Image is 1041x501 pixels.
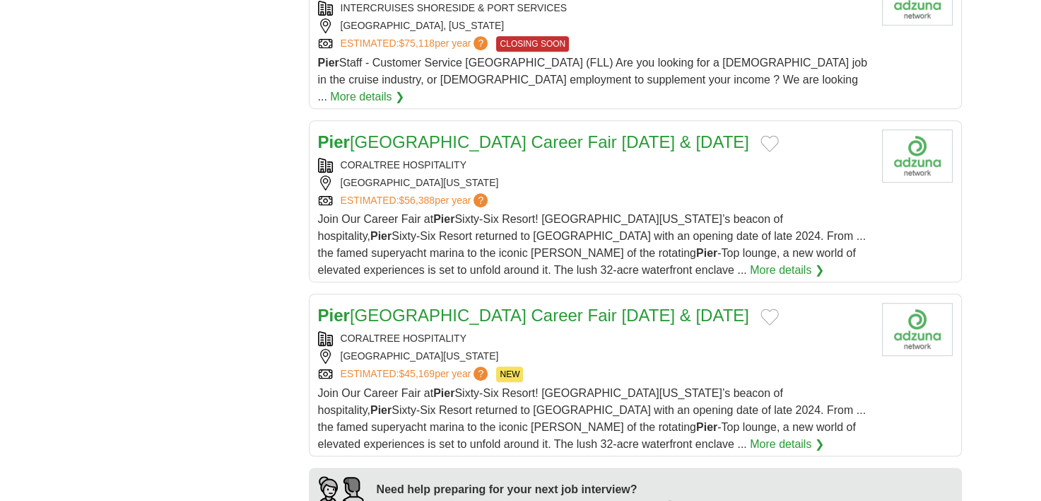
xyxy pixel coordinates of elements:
strong: Pier [370,404,392,416]
div: INTERCRUISES SHORESIDE & PORT SERVICES [318,1,871,16]
span: ? [474,367,488,381]
span: ? [474,193,488,207]
img: Company logo [882,303,953,356]
span: CLOSING SOON [496,36,569,52]
div: CORALTREE HOSPITALITY [318,331,871,346]
strong: Pier [696,247,717,259]
a: Pier[GEOGRAPHIC_DATA] Career Fair [DATE] & [DATE] [318,132,749,151]
strong: Pier [318,306,350,325]
span: $56,388 [399,195,435,206]
div: [GEOGRAPHIC_DATA][US_STATE] [318,175,871,190]
span: Join Our Career Fair at Sixty-Six Resort! [GEOGRAPHIC_DATA][US_STATE]’s beacon of hospitality, Si... [318,213,866,276]
a: More details ❯ [330,88,404,105]
span: $75,118 [399,38,435,49]
span: $45,169 [399,368,435,379]
span: Join Our Career Fair at Sixty-Six Resort! [GEOGRAPHIC_DATA][US_STATE]’s beacon of hospitality, Si... [318,387,866,450]
button: Add to favorite jobs [760,135,779,152]
strong: Pier [433,387,454,399]
strong: Pier [318,57,339,69]
div: CORALTREE HOSPITALITY [318,158,871,173]
a: More details ❯ [750,436,824,453]
span: Staff - Customer Service [GEOGRAPHIC_DATA] (FLL) Are you looking for a [DEMOGRAPHIC_DATA] job in ... [318,57,867,103]
strong: Pier [696,421,717,433]
a: ESTIMATED:$56,388per year? [341,193,491,208]
div: [GEOGRAPHIC_DATA], [US_STATE] [318,18,871,33]
a: ESTIMATED:$75,118per year? [341,36,491,52]
a: More details ❯ [750,262,824,279]
strong: Pier [433,213,454,225]
span: NEW [496,367,523,382]
strong: Pier [318,132,350,151]
a: ESTIMATED:$45,169per year? [341,367,491,382]
strong: Pier [370,230,392,242]
div: [GEOGRAPHIC_DATA][US_STATE] [318,349,871,364]
div: Need help preparing for your next job interview? [377,481,676,498]
a: Pier[GEOGRAPHIC_DATA] Career Fair [DATE] & [DATE] [318,306,749,325]
button: Add to favorite jobs [760,309,779,326]
img: Company logo [882,129,953,183]
span: ? [474,36,488,50]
